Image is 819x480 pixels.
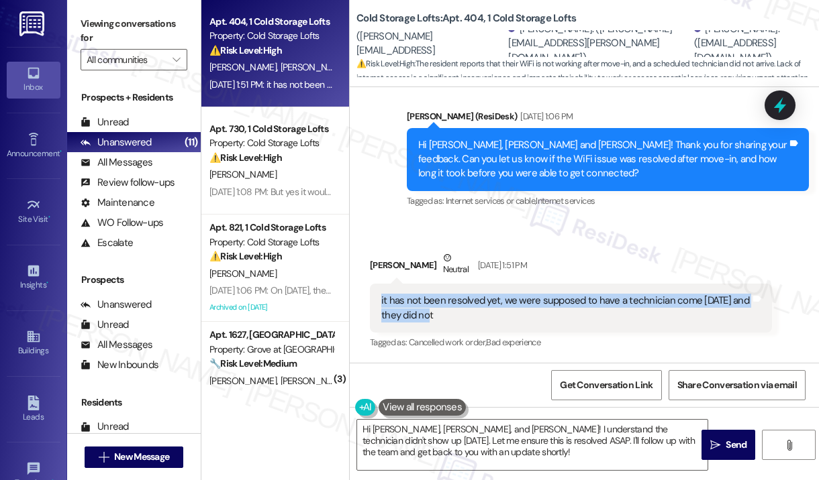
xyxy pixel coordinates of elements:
strong: 🔧 Risk Level: Medium [209,357,297,369]
div: Apt. 730, 1 Cold Storage Lofts [209,122,334,136]
div: All Messages [81,156,152,170]
div: All Messages [81,338,152,352]
a: Insights • [7,259,60,296]
a: Buildings [7,325,60,361]
div: Apt. 821, 1 Cold Storage Lofts [209,221,334,235]
b: Cold Storage Lofts: Apt. 404, 1 Cold Storage Lofts [356,11,576,25]
div: Escalate [81,236,133,250]
div: Prospects + Residents [67,91,201,105]
textarea: Hi [PERSON_NAME], [PERSON_NAME], and [PERSON_NAME]! I understand the technician didn't show up [D... [357,420,708,470]
a: Leads [7,392,60,428]
div: Apt. 404, 1 Cold Storage Lofts [209,15,334,29]
div: Hi [PERSON_NAME], [PERSON_NAME] and [PERSON_NAME]! Thank you for sharing your feedback. Can you l... [418,138,787,181]
div: [PERSON_NAME] (ResiDesk) [407,109,809,128]
span: [PERSON_NAME] [209,375,281,387]
span: Get Conversation Link [560,378,653,392]
div: [DATE] 1:08 PM: But yes it would be nice to have them there once a person moves in [209,186,534,198]
span: [PERSON_NAME] [209,267,277,280]
button: Get Conversation Link [551,370,661,400]
span: New Message [114,450,169,464]
a: Inbox [7,62,60,98]
div: Tagged as: [370,333,772,352]
div: [PERSON_NAME]. ([PERSON_NAME][EMAIL_ADDRESS][DOMAIN_NAME]) [356,15,505,72]
div: Neutral [440,251,471,279]
a: Site Visit • [7,194,60,230]
strong: ⚠️ Risk Level: High [209,44,282,56]
div: Unread [81,115,129,129]
span: [PERSON_NAME] [281,61,352,73]
div: [DATE] 1:06 PM [517,109,573,123]
div: Archived on [DATE] [208,299,335,316]
span: • [60,147,62,156]
div: Maintenance [81,196,154,210]
strong: ⚠️ Risk Level: High [209,152,282,164]
span: Cancelled work order , [409,337,486,348]
span: • [48,213,50,222]
div: Unanswered [81,298,152,312]
span: [PERSON_NAME] [209,168,277,180]
span: Share Conversation via email [677,378,797,392]
div: Review follow-ups [81,176,175,190]
div: [DATE] 1:51 PM: it has not been resolved yet, we were supposed to have a technician come [DATE] a... [209,78,654,91]
span: Send [726,438,746,452]
span: Bad experience [486,337,540,348]
div: WO Follow-ups [81,216,163,230]
div: Residents [67,396,201,410]
div: Property: Grove at [GEOGRAPHIC_DATA] [209,343,334,357]
div: Property: Cold Storage Lofts [209,136,334,150]
div: [PERSON_NAME] [370,251,772,284]
i:  [784,440,794,451]
div: Property: Cold Storage Lofts [209,235,334,249]
span: Internet services or cable , [446,195,536,206]
div: (11) [181,132,201,153]
div: Prospects [67,273,201,287]
span: : The resident reports that their WiFi is not working after move-in, and a scheduled technician d... [356,57,819,86]
div: [PERSON_NAME]. ([PERSON_NAME][EMAIL_ADDRESS][PERSON_NAME][DOMAIN_NAME]) [508,22,691,65]
div: it has not been resolved yet, we were supposed to have a technician come [DATE] and they did not [381,294,751,322]
div: Unread [81,318,129,332]
button: New Message [85,446,184,468]
div: Unread [81,420,129,434]
input: All communities [87,49,166,70]
label: Viewing conversations for [81,13,187,49]
div: [DATE] 1:51 PM [475,258,527,272]
div: Property: Cold Storage Lofts [209,29,334,43]
button: Send [702,430,755,460]
img: ResiDesk Logo [19,11,47,36]
span: [PERSON_NAME] [281,375,348,387]
div: Unanswered [81,135,152,149]
div: Tagged as: [407,191,809,211]
span: Internet services [536,195,595,206]
strong: ⚠️ Risk Level: High [356,58,414,69]
div: New Inbounds [81,358,158,372]
span: [PERSON_NAME] [209,61,281,73]
div: [PERSON_NAME]. ([EMAIL_ADDRESS][DOMAIN_NAME]) [694,22,809,65]
div: Apt. 1627, [GEOGRAPHIC_DATA] at [GEOGRAPHIC_DATA] [209,328,334,342]
i:  [173,54,180,65]
span: • [46,278,48,288]
i:  [99,452,109,463]
strong: ⚠️ Risk Level: High [209,250,282,262]
i:  [710,440,720,451]
button: Share Conversation via email [669,370,806,400]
